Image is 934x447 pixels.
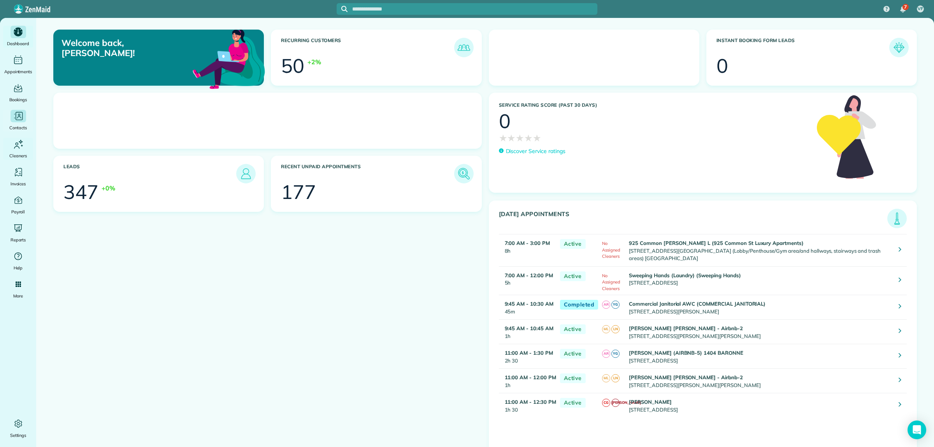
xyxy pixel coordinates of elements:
[3,82,33,104] a: Bookings
[629,272,741,278] strong: Sweeping Hands (Laundry) (Sweeping Hands)
[7,40,29,48] span: Dashboard
[505,399,556,405] strong: 11:00 AM - 12:30 PM
[629,301,765,307] strong: Commercial Janitorial AWC (COMMERCIAL JANITORIAL)
[499,344,556,369] td: 2h 30
[307,57,321,67] div: +2%
[524,131,533,145] span: ★
[281,56,304,76] div: 50
[716,38,889,57] h3: Instant Booking Form Leads
[918,6,923,12] span: VF
[505,325,553,331] strong: 9:45 AM - 10:45 AM
[499,393,556,418] td: 1h 30
[611,301,620,309] span: YG
[456,166,472,181] img: icon_unpaid_appointments-47b8ce3997adf2238b356f14209ab4cced10bd1f174958f3ca8f1d0dd7fffeee.png
[505,350,553,356] strong: 11:00 AM - 1:30 PM
[891,40,907,55] img: icon_form_leads-04211a6a04a5b2264e4ee56bc0799ec3eb69b7e499cbb523a139df1d13a81ae0.png
[3,250,33,272] a: Help
[602,374,610,382] span: ML
[602,350,610,358] span: AR
[611,325,620,333] span: LN
[499,102,809,108] h3: Service Rating score (past 30 days)
[904,4,907,10] span: 7
[3,222,33,244] a: Reports
[505,240,550,246] strong: 7:00 AM - 3:00 PM
[499,320,556,344] td: 1h
[602,325,610,333] span: ML
[9,124,27,132] span: Contacts
[507,131,516,145] span: ★
[627,369,893,393] td: [STREET_ADDRESS][PERSON_NAME][PERSON_NAME]
[716,56,728,76] div: 0
[3,138,33,160] a: Cleaners
[341,6,348,12] svg: Focus search
[499,147,565,155] a: Discover Service ratings
[627,295,893,320] td: [STREET_ADDRESS][PERSON_NAME]
[14,264,23,272] span: Help
[602,273,620,291] span: No Assigned Cleaners
[627,234,893,267] td: [STREET_ADDRESS][GEOGRAPHIC_DATA] (Lobby/Penthouse/Gym area/and hallways, stairways and trash are...
[602,241,620,259] span: No Assigned Cleaners
[889,211,905,226] img: icon_todays_appointments-901f7ab196bb0bea1936b74009e4eb5ffbc2d2711fa7634e0d609ed5ef32b18b.png
[908,421,926,439] div: Open Intercom Messenger
[560,271,586,281] span: Active
[533,131,541,145] span: ★
[3,194,33,216] a: Payroll
[11,180,26,188] span: Invoices
[9,152,27,160] span: Cleaners
[516,131,524,145] span: ★
[456,40,472,55] img: icon_recurring_customers-cf858462ba22bcd05b5a5880d41d6543d210077de5bb9ebc9590e49fd87d84ed.png
[4,68,32,76] span: Appointments
[505,272,553,278] strong: 7:00 AM - 12:00 PM
[629,374,743,380] strong: [PERSON_NAME] [PERSON_NAME] - Airbnb-2
[10,431,26,439] span: Settings
[629,325,743,331] strong: [PERSON_NAME] [PERSON_NAME] - Airbnb-2
[629,399,672,405] strong: [PERSON_NAME]
[602,301,610,309] span: AR
[627,393,893,418] td: [STREET_ADDRESS]
[238,166,254,181] img: icon_leads-1bed01f49abd5b7fead27621c3d59655bb73ed531f8eeb49469d10e621d6b896.png
[337,6,348,12] button: Focus search
[895,1,911,18] div: 7 unread notifications
[499,295,556,320] td: 45m
[627,320,893,344] td: [STREET_ADDRESS][PERSON_NAME][PERSON_NAME]
[3,110,33,132] a: Contacts
[560,300,599,310] span: Completed
[629,350,743,356] strong: [PERSON_NAME] (AIRBNB-5) 1404 BARONNE
[611,374,620,382] span: LN
[102,183,115,193] div: +0%
[560,324,586,334] span: Active
[629,240,804,246] strong: 925 Common [PERSON_NAME] L (925 Common St Luxury Apartments)
[11,208,25,216] span: Payroll
[506,147,565,155] p: Discover Service ratings
[627,344,893,369] td: [STREET_ADDRESS]
[560,373,586,383] span: Active
[191,21,267,96] img: dashboard_welcome-42a62b7d889689a78055ac9021e634bf52bae3f8056760290aed330b23ab8690.png
[560,349,586,359] span: Active
[560,398,586,408] span: Active
[11,236,26,244] span: Reports
[505,301,553,307] strong: 9:45 AM - 10:30 AM
[627,266,893,295] td: [STREET_ADDRESS]
[505,374,556,380] strong: 11:00 AM - 12:00 PM
[3,26,33,48] a: Dashboard
[499,234,556,267] td: 8h
[611,350,620,358] span: YG
[63,182,98,202] div: 347
[3,54,33,76] a: Appointments
[281,182,316,202] div: 177
[63,164,236,183] h3: Leads
[602,399,610,407] span: CG
[9,96,27,104] span: Bookings
[611,399,620,407] span: [PERSON_NAME]
[61,38,197,58] p: Welcome back, [PERSON_NAME]!
[560,239,586,249] span: Active
[499,369,556,393] td: 1h
[281,164,454,183] h3: Recent unpaid appointments
[3,166,33,188] a: Invoices
[13,292,23,300] span: More
[499,266,556,295] td: 5h
[499,131,507,145] span: ★
[499,211,888,228] h3: [DATE] Appointments
[281,38,454,57] h3: Recurring Customers
[499,111,511,131] div: 0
